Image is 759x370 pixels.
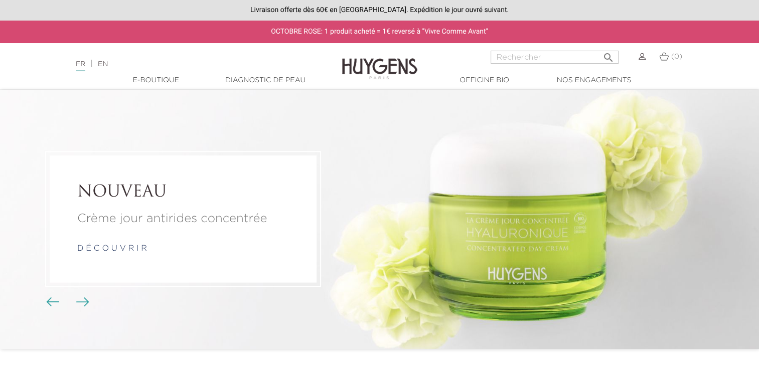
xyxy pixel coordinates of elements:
a: FR [76,61,85,71]
div: Boutons du carrousel [50,295,83,310]
a: d é c o u v r i r [77,245,147,253]
button:  [599,48,618,61]
p: Crème jour antirides concentrée [77,210,289,228]
a: EN [98,61,108,68]
img: Huygens [342,42,417,81]
div: | [71,58,309,70]
input: Rechercher [491,51,619,64]
i:  [602,49,615,61]
a: Officine Bio [434,75,535,86]
a: Diagnostic de peau [215,75,316,86]
h2: NOUVEAU [77,183,289,203]
a: E-Boutique [106,75,206,86]
span: (0) [671,53,682,60]
a: Nos engagements [544,75,644,86]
